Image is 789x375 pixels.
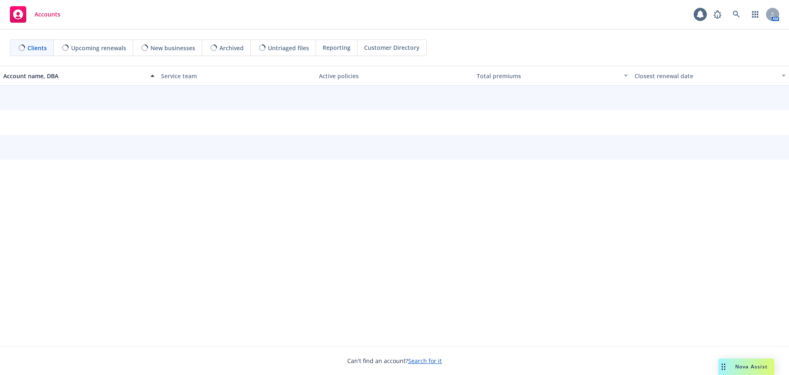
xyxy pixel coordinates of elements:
a: Search for it [408,357,442,365]
button: Active policies [316,66,473,86]
a: Switch app [747,6,764,23]
span: Reporting [323,43,351,52]
span: Customer Directory [364,43,420,52]
span: Untriaged files [268,44,309,52]
span: Can't find an account? [347,356,442,365]
span: Accounts [35,11,60,18]
span: Clients [28,44,47,52]
span: New businesses [150,44,195,52]
a: Search [728,6,745,23]
button: Total premiums [473,66,631,86]
div: Active policies [319,72,470,80]
button: Closest renewal date [631,66,789,86]
button: Nova Assist [718,359,774,375]
div: Drag to move [718,359,729,375]
div: Account name, DBA [3,72,145,80]
button: Service team [158,66,316,86]
a: Report a Bug [709,6,726,23]
div: Closest renewal date [634,72,777,80]
span: Archived [219,44,244,52]
div: Total premiums [477,72,619,80]
span: Nova Assist [735,363,768,370]
a: Accounts [7,3,64,26]
span: Upcoming renewals [71,44,126,52]
div: Service team [161,72,312,80]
